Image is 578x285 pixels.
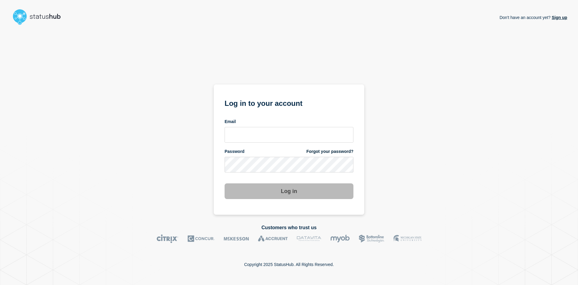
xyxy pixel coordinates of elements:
p: Copyright 2025 StatusHub. All Rights Reserved. [244,262,334,267]
a: Sign up [551,15,567,20]
img: Accruent logo [258,234,288,243]
img: MSU logo [393,234,421,243]
button: Log in [225,183,353,199]
img: Citrix logo [157,234,179,243]
a: Forgot your password? [306,149,353,154]
h1: Log in to your account [225,97,353,108]
img: Concur logo [188,234,215,243]
img: Bottomline logo [359,234,384,243]
img: DataVita logo [297,234,321,243]
p: Don't have an account yet? [499,10,567,25]
span: Email [225,119,236,125]
h2: Customers who trust us [11,225,567,230]
span: Password [225,149,244,154]
input: email input [225,127,353,143]
input: password input [225,157,353,173]
img: myob logo [330,234,350,243]
img: McKesson logo [224,234,249,243]
img: StatusHub logo [11,7,68,27]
